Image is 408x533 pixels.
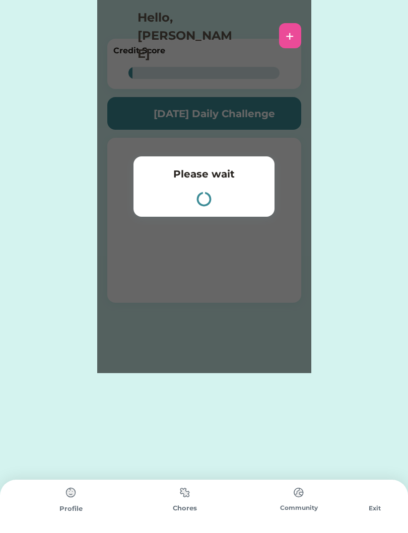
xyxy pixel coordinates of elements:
img: yH5BAEAAAAALAAAAAABAAEAAAIBRAA7 [365,483,385,503]
img: type%3Dchores%2C%20state%3Ddefault.svg [61,483,81,503]
img: type%3Dchores%2C%20state%3Ddefault.svg [289,483,309,502]
div: + [286,28,294,43]
div: Community [242,503,356,512]
div: Exit [356,504,394,513]
img: type%3Dchores%2C%20state%3Ddefault.svg [175,483,195,502]
div: Profile [14,504,128,514]
h5: Please wait [173,166,235,182]
h4: Hello, [PERSON_NAME] [138,9,238,63]
div: Chores [128,503,242,513]
img: yH5BAEAAAAALAAAAAABAAEAAAIBRAA7 [107,25,129,47]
